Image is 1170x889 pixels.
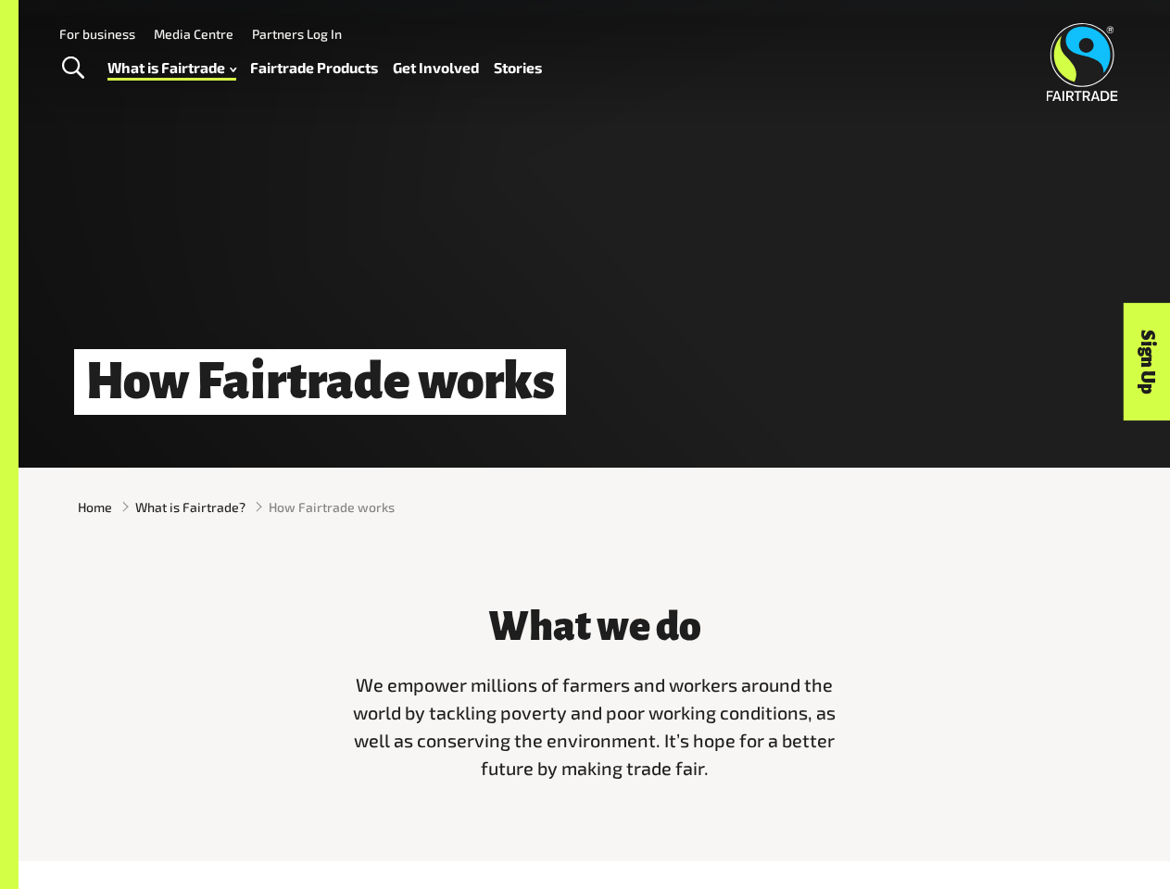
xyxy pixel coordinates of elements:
[494,55,542,81] a: Stories
[78,497,112,517] a: Home
[1047,23,1118,101] img: Fairtrade Australia New Zealand logo
[250,55,378,81] a: Fairtrade Products
[59,26,135,42] a: For business
[269,497,395,517] span: How Fairtrade works
[154,26,233,42] a: Media Centre
[342,606,848,650] h3: What we do
[107,55,236,81] a: What is Fairtrade
[135,497,245,517] a: What is Fairtrade?
[74,349,566,415] h1: How Fairtrade works
[353,673,836,778] span: We empower millions of farmers and workers around the world by tackling poverty and poor working ...
[50,45,95,92] a: Toggle Search
[252,26,342,42] a: Partners Log In
[393,55,479,81] a: Get Involved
